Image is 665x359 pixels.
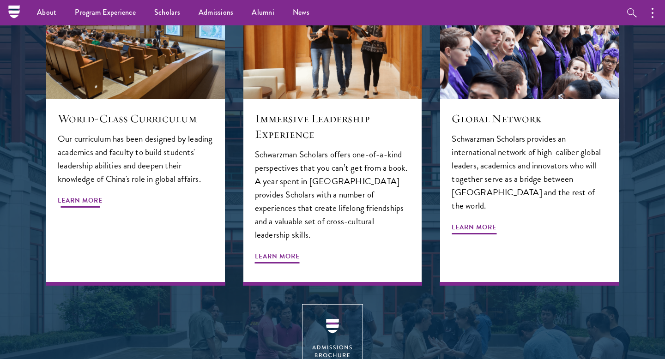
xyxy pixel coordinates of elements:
[255,251,300,265] span: Learn More
[255,148,411,241] p: Schwarzman Scholars offers one-of-a-kind perspectives that you can’t get from a book. A year spen...
[452,132,607,212] p: Schwarzman Scholars provides an international network of high-caliber global leaders, academics a...
[58,111,213,126] h5: World-Class Curriculum
[255,111,411,142] h5: Immersive Leadership Experience
[58,195,103,209] span: Learn More
[452,221,496,236] span: Learn More
[452,111,607,126] h5: Global Network
[58,132,213,185] p: Our curriculum has been designed by leading academics and faculty to build students' leadership a...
